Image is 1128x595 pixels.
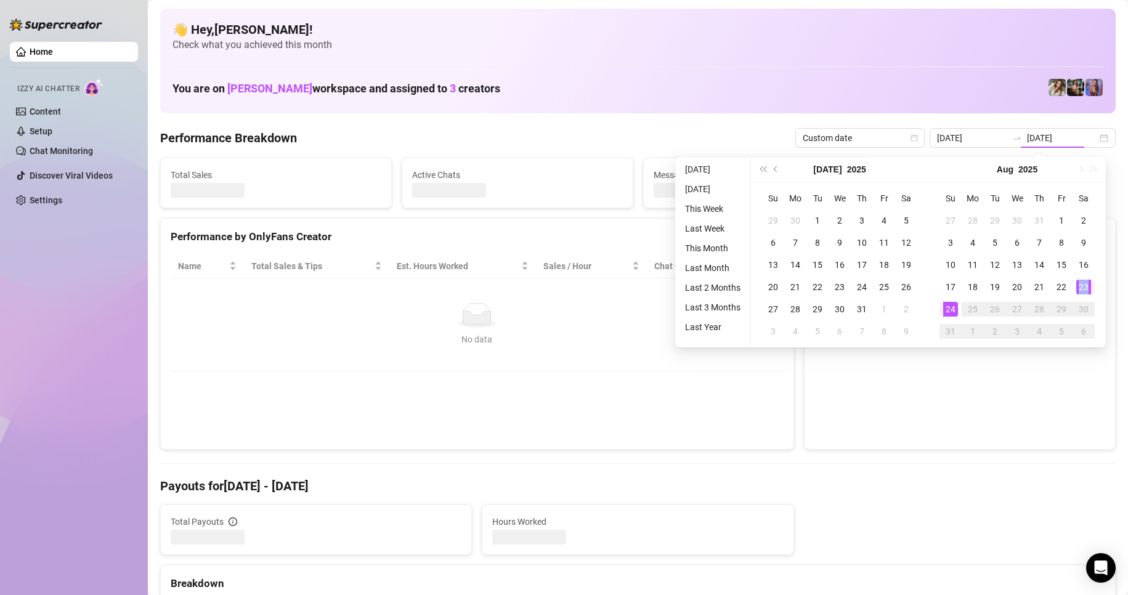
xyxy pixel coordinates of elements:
span: Messages Sent [654,168,864,182]
img: logo-BBDzfeDw.svg [10,18,102,31]
h1: You are on workspace and assigned to creators [172,82,500,95]
span: Total Sales & Tips [251,259,372,273]
th: Chat Conversion [647,254,783,278]
a: Setup [30,126,52,136]
img: Ava [1067,79,1084,96]
span: info-circle [229,517,237,526]
span: Active Chats [412,168,623,182]
span: Total Payouts [171,515,224,528]
div: No data [183,333,771,346]
span: Name [178,259,227,273]
span: Sales / Hour [543,259,630,273]
a: Discover Viral Videos [30,171,113,180]
span: 3 [450,82,456,95]
span: Total Sales [171,168,381,182]
input: End date [1027,131,1097,145]
th: Total Sales & Tips [244,254,389,278]
span: Izzy AI Chatter [17,83,79,95]
th: Name [171,254,244,278]
span: to [1012,133,1022,143]
a: Chat Monitoring [30,146,93,156]
div: Sales by OnlyFans Creator [814,229,1105,245]
img: AI Chatter [84,78,103,96]
span: Custom date [803,129,917,147]
a: Home [30,47,53,57]
span: [PERSON_NAME] [227,82,312,95]
a: Settings [30,195,62,205]
h4: 👋 Hey, [PERSON_NAME] ! [172,21,1103,38]
span: Chat Conversion [654,259,766,273]
img: Ava [1085,79,1103,96]
span: Hours Worked [492,515,783,528]
div: Est. Hours Worked [397,259,519,273]
h4: Performance Breakdown [160,129,297,147]
div: Performance by OnlyFans Creator [171,229,784,245]
th: Sales / Hour [536,254,647,278]
span: calendar [911,134,918,142]
input: Start date [937,131,1007,145]
img: Paige [1049,79,1066,96]
span: Check what you achieved this month [172,38,1103,52]
span: swap-right [1012,133,1022,143]
a: Content [30,107,61,116]
h4: Payouts for [DATE] - [DATE] [160,477,1116,495]
div: Open Intercom Messenger [1086,553,1116,583]
div: Breakdown [171,575,1105,592]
